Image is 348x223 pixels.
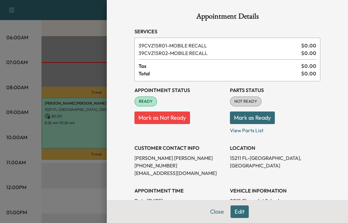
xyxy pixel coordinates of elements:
[206,205,228,218] button: Close
[301,49,316,57] span: $ 0.00
[230,144,320,152] h3: LOCATION
[139,62,301,70] span: Tax
[230,154,320,169] p: 15211 FL-[GEOGRAPHIC_DATA], [GEOGRAPHIC_DATA]
[301,62,316,70] span: $ 0.00
[134,162,225,169] p: [PHONE_NUMBER]
[139,49,299,57] span: MOBILE RECALL
[134,13,320,23] h1: Appointment Details
[135,98,156,105] span: READY
[231,205,249,218] button: Edit
[230,197,320,204] p: 2015 Chevrolet Suburban
[230,187,320,194] h3: VEHICLE INFORMATION
[134,169,225,177] p: [EMAIL_ADDRESS][DOMAIN_NAME]
[230,112,275,124] button: Mark as Ready
[134,28,320,35] h3: Services
[230,86,320,94] h3: Parts Status
[134,144,225,152] h3: CUSTOMER CONTACT INFO
[231,98,261,105] span: NOT READY
[134,197,225,204] p: Date: [DATE]
[134,187,225,194] h3: APPOINTMENT TIME
[230,124,320,134] p: View Parts List
[139,42,299,49] span: MOBILE RECALL
[301,70,316,77] span: $ 0.00
[301,42,316,49] span: $ 0.00
[139,70,301,77] span: Total
[134,154,225,162] p: [PERSON_NAME] [PERSON_NAME]
[134,86,225,94] h3: Appointment Status
[134,112,190,124] button: Mark as Not Ready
